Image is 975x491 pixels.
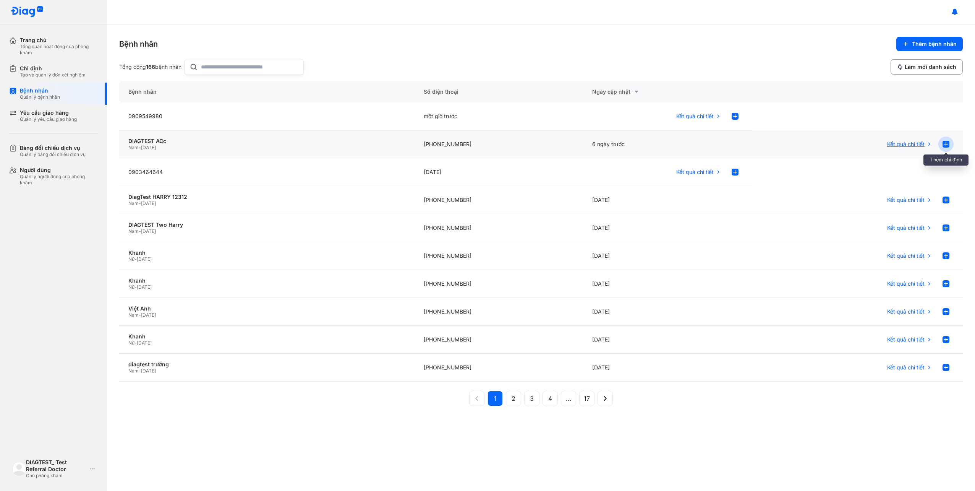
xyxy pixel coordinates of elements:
[20,37,98,44] div: Trang chủ
[583,186,752,214] div: [DATE]
[20,116,77,122] div: Quản lý yêu cầu giao hàng
[20,87,60,94] div: Bệnh nhân
[415,130,583,158] div: [PHONE_NUMBER]
[26,459,87,473] div: DIAGTEST_ Test Referral Doctor
[887,364,925,371] span: Kết quả chi tiết
[20,94,60,100] div: Quản lý bệnh nhân
[887,336,925,343] span: Kết quả chi tiết
[415,214,583,242] div: [PHONE_NUMBER]
[119,39,158,49] div: Bệnh nhân
[415,102,583,130] div: một giờ trước
[141,228,156,234] span: [DATE]
[506,391,521,406] button: 2
[896,37,963,51] button: Thêm bệnh nhân
[134,284,137,290] span: -
[128,277,405,284] div: Khanh
[415,298,583,326] div: [PHONE_NUMBER]
[146,63,155,70] span: 166
[530,394,534,403] span: 3
[128,138,405,145] div: DIAGTEST ACc
[128,361,405,368] div: diagtest trường
[887,197,925,203] span: Kết quả chi tiết
[128,228,139,234] span: Nam
[20,109,77,116] div: Yêu cầu giao hàng
[128,333,405,340] div: Khanh
[141,145,156,150] span: [DATE]
[887,141,925,148] span: Kết quả chi tiết
[20,44,98,56] div: Tổng quan hoạt động của phòng khám
[20,72,86,78] div: Tạo và quản lý đơn xét nghiệm
[583,130,752,158] div: 6 ngày trước
[137,340,152,346] span: [DATE]
[139,368,141,374] span: -
[139,228,141,234] span: -
[128,312,139,318] span: Nam
[415,354,583,382] div: [PHONE_NUMBER]
[128,256,134,262] span: Nữ
[494,394,497,403] span: 1
[584,394,590,403] span: 17
[891,59,963,75] button: Làm mới danh sách
[583,214,752,242] div: [DATE]
[912,41,957,47] span: Thêm bệnh nhân
[128,145,139,150] span: Nam
[128,284,134,290] span: Nữ
[134,340,137,346] span: -
[139,200,141,206] span: -
[415,186,583,214] div: [PHONE_NUMBER]
[415,270,583,298] div: [PHONE_NUMBER]
[583,270,752,298] div: [DATE]
[415,326,583,354] div: [PHONE_NUMBER]
[134,256,137,262] span: -
[583,354,752,382] div: [DATE]
[20,145,86,151] div: Bảng đối chiếu dịch vụ
[512,394,515,403] span: 2
[887,280,925,287] span: Kết quả chi tiết
[139,312,141,318] span: -
[543,391,558,406] button: 4
[137,256,152,262] span: [DATE]
[128,249,405,256] div: Khanh
[415,158,583,186] div: [DATE]
[128,368,139,374] span: Nam
[20,167,98,174] div: Người dùng
[139,145,141,150] span: -
[579,391,594,406] button: 17
[524,391,539,406] button: 3
[141,368,156,374] span: [DATE]
[20,65,86,72] div: Chỉ định
[676,113,714,120] span: Kết quả chi tiết
[119,81,415,102] div: Bệnh nhân
[119,158,415,186] div: 0903464644
[566,394,572,403] span: ...
[561,391,576,406] button: ...
[137,284,152,290] span: [DATE]
[20,174,98,186] div: Quản lý người dùng của phòng khám
[415,242,583,270] div: [PHONE_NUMBER]
[583,242,752,270] div: [DATE]
[12,462,26,476] img: logo
[11,6,44,18] img: logo
[887,308,925,315] span: Kết quả chi tiết
[141,200,156,206] span: [DATE]
[583,298,752,326] div: [DATE]
[128,221,405,228] div: DIAGTEST Two Harry
[128,193,405,200] div: DiagTest HARRY 12312
[676,169,714,176] span: Kết quả chi tiết
[119,102,415,130] div: 0909549980
[415,81,583,102] div: Số điện thoại
[592,87,743,96] div: Ngày cập nhật
[128,200,139,206] span: Nam
[887,252,925,259] span: Kết quả chi tiết
[583,326,752,354] div: [DATE]
[128,305,405,312] div: Việt Anh
[905,63,956,70] span: Làm mới danh sách
[119,63,181,70] div: Tổng cộng bệnh nhân
[548,394,552,403] span: 4
[487,391,503,406] button: 1
[128,340,134,346] span: Nữ
[141,312,156,318] span: [DATE]
[26,473,87,479] div: Chủ phòng khám
[887,224,925,231] span: Kết quả chi tiết
[20,151,86,158] div: Quản lý bảng đối chiếu dịch vụ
